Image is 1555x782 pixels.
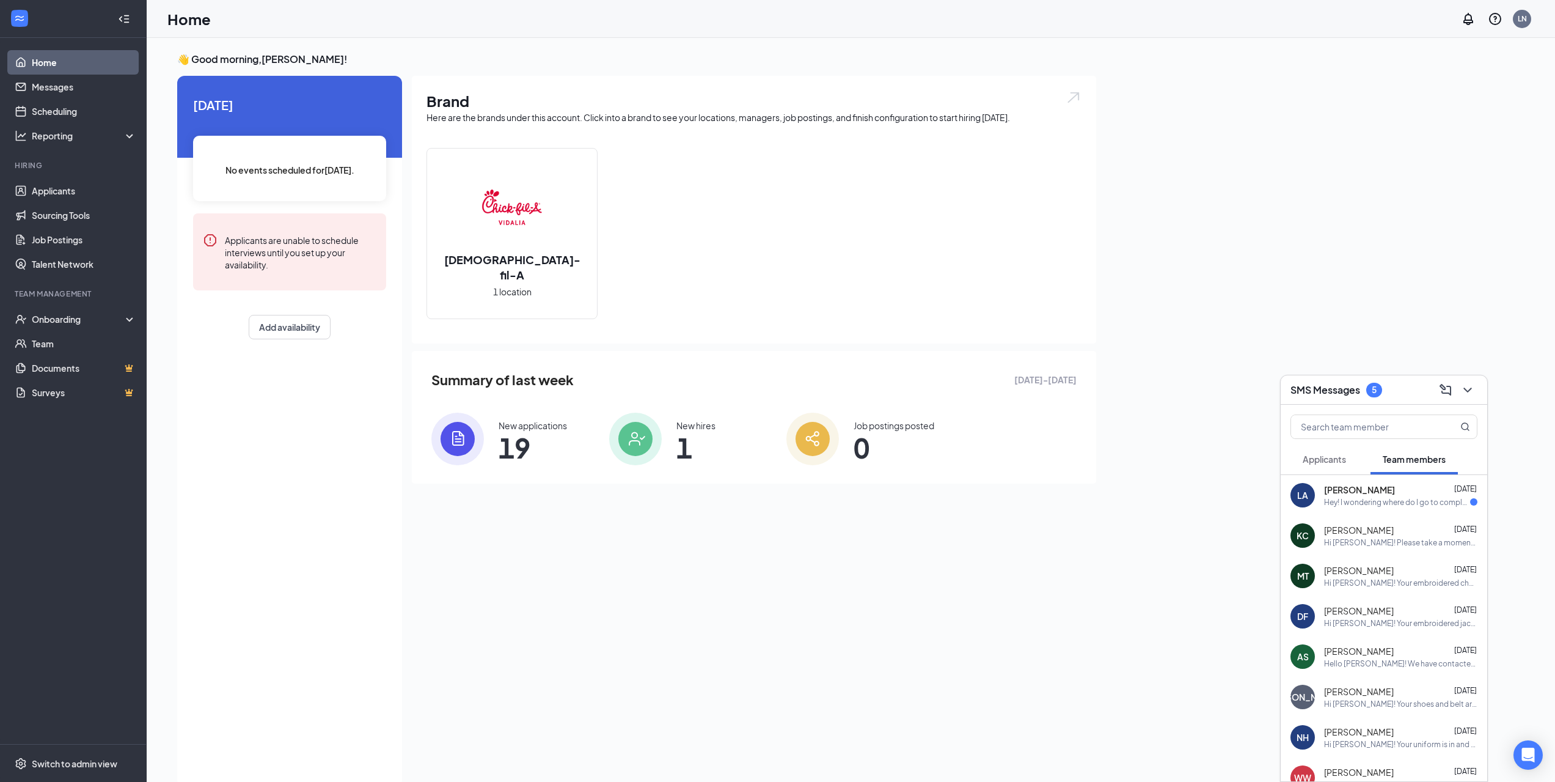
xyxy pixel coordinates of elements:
[1438,383,1453,397] svg: ComposeMessage
[499,437,567,459] span: 19
[1267,691,1338,703] div: [PERSON_NAME]
[1324,739,1477,750] div: Hi [PERSON_NAME]! Your uniform is in and will be available for pickup at CFA after 6:30 this even...
[32,227,136,252] a: Job Postings
[1324,484,1395,496] span: [PERSON_NAME]
[1324,766,1394,778] span: [PERSON_NAME]
[1436,380,1455,400] button: ComposeMessage
[1488,12,1502,26] svg: QuestionInfo
[1066,90,1081,105] img: open.6027fd2a22e1237b5b06.svg
[1324,564,1394,577] span: [PERSON_NAME]
[1372,385,1377,395] div: 5
[1454,565,1477,574] span: [DATE]
[1297,489,1308,501] div: LA
[1324,726,1394,738] span: [PERSON_NAME]
[15,130,27,142] svg: Analysis
[15,160,134,171] div: Hiring
[15,289,134,299] div: Team Management
[32,203,136,227] a: Sourcing Tools
[854,437,934,459] span: 0
[32,356,136,380] a: DocumentsCrown
[1454,686,1477,695] span: [DATE]
[32,130,137,142] div: Reporting
[32,99,136,124] a: Scheduling
[1454,767,1477,776] span: [DATE]
[1290,383,1360,397] h3: SMS Messages
[249,315,331,339] button: Add availability
[32,331,136,356] a: Team
[1324,605,1394,617] span: [PERSON_NAME]
[1297,731,1309,743] div: NH
[1014,373,1077,386] span: [DATE] - [DATE]
[431,413,484,465] img: icon
[676,437,715,459] span: 1
[1324,618,1477,629] div: Hi [PERSON_NAME]! Your embroidered jacket has arrived and is on the break room table in the back.
[1324,497,1470,507] div: Hey! I wondering where do I go to complete the onboarding part please and thank you
[499,419,567,432] div: New applications
[32,50,136,75] a: Home
[32,252,136,276] a: Talent Network
[427,252,597,282] h2: [DEMOGRAPHIC_DATA]-fil-A
[1324,578,1477,588] div: Hi [PERSON_NAME]! Your embroidered chef coat has arrived and is on the break room table in the back.
[118,13,130,25] svg: Collapse
[225,233,376,271] div: Applicants are unable to schedule interviews until you set up your availability.
[1324,537,1477,548] div: Hi [PERSON_NAME]! Please take a moment to complete your remaining onboarding tasks, and don't for...
[854,419,934,432] div: Job postings posted
[203,233,218,248] svg: Error
[431,369,574,391] span: Summary of last week
[15,758,27,770] svg: Settings
[1454,484,1477,493] span: [DATE]
[193,95,386,114] span: [DATE]
[1324,524,1394,536] span: [PERSON_NAME]
[493,285,532,298] span: 1 location
[1297,529,1309,542] div: KC
[32,179,136,203] a: Applicants
[1458,380,1477,400] button: ChevronDown
[1454,646,1477,655] span: [DATE]
[1454,605,1477,614] span: [DATE]
[1383,454,1446,465] span: Team members
[32,75,136,99] a: Messages
[1324,685,1394,698] span: [PERSON_NAME]
[32,758,117,770] div: Switch to admin view
[167,9,211,29] h1: Home
[1324,645,1394,657] span: [PERSON_NAME]
[177,53,1096,66] h3: 👋 Good morning, [PERSON_NAME] !
[1454,726,1477,736] span: [DATE]
[32,380,136,405] a: SurveysCrown
[1303,454,1346,465] span: Applicants
[32,313,126,325] div: Onboarding
[473,169,551,247] img: Chick-fil-A
[1297,610,1308,622] div: DF
[15,313,27,325] svg: UserCheck
[1324,699,1477,709] div: Hi [PERSON_NAME]! Your shoes and belt are in, and will be available for pick up at CFA after 6 to...
[1297,570,1309,582] div: MT
[1454,525,1477,534] span: [DATE]
[1461,12,1476,26] svg: Notifications
[426,111,1081,124] div: Here are the brands under this account. Click into a brand to see your locations, managers, job p...
[426,90,1081,111] h1: Brand
[13,12,26,24] svg: WorkstreamLogo
[1297,651,1309,663] div: AS
[1518,13,1527,24] div: LN
[609,413,662,465] img: icon
[1324,658,1477,669] div: Hello [PERSON_NAME]! We have contacted you multiple times over the last week regarding your onboa...
[225,163,354,177] span: No events scheduled for [DATE] .
[676,419,715,432] div: New hires
[1291,415,1436,438] input: Search team member
[786,413,839,465] img: icon
[1513,740,1543,770] div: Open Intercom Messenger
[1460,383,1475,397] svg: ChevronDown
[1460,422,1470,432] svg: MagnifyingGlass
